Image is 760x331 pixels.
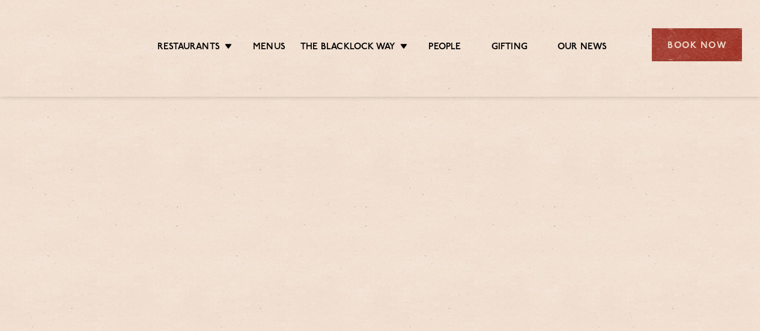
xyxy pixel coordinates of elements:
a: Menus [253,41,285,55]
a: Restaurants [157,41,220,55]
a: People [428,41,461,55]
a: The Blacklock Way [300,41,395,55]
a: Gifting [491,41,527,55]
div: Book Now [652,28,742,61]
img: svg%3E [18,11,118,79]
a: Our News [558,41,607,55]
